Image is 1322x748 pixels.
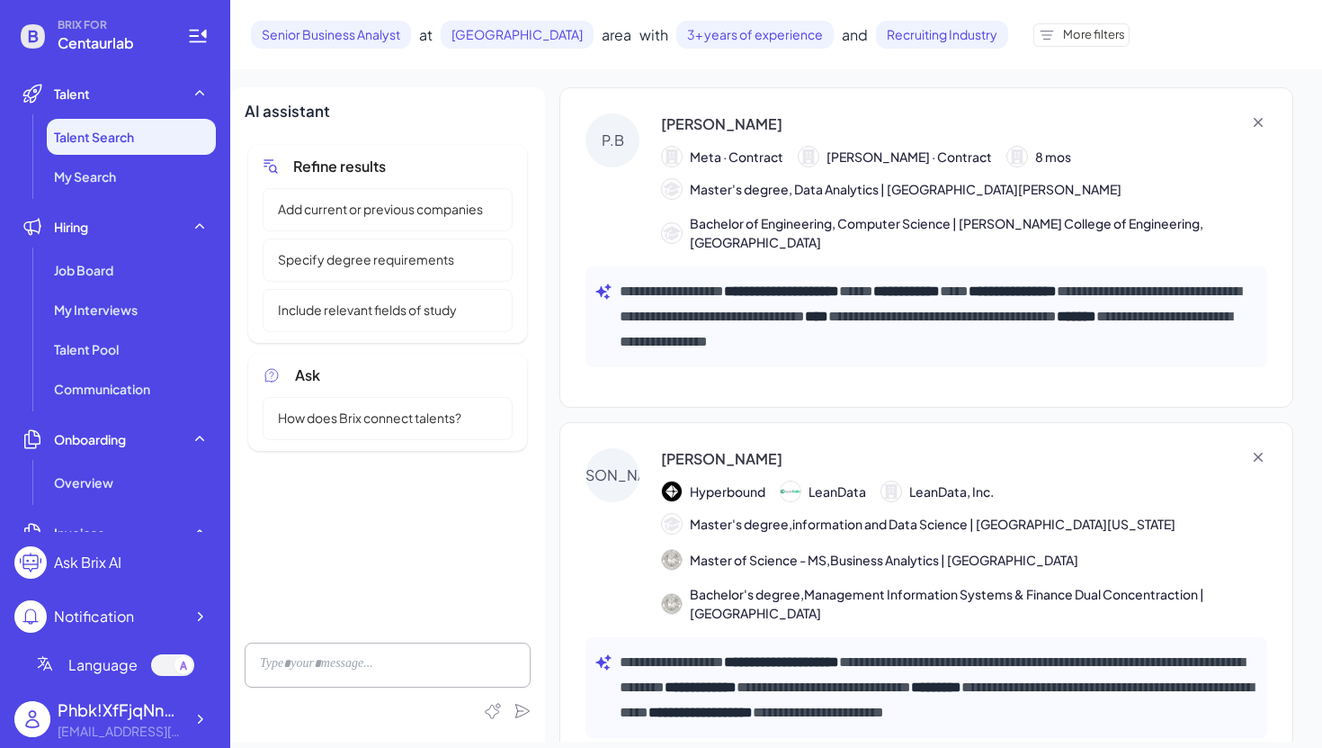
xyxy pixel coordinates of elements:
span: My Interviews [54,301,138,319]
span: Onboarding [54,430,126,448]
span: Invoices [54,524,104,542]
div: Phbk!XfFjqNnE6X [58,698,183,722]
span: Include relevant fields of study [267,301,468,320]
span: [GEOGRAPHIC_DATA] [441,21,594,49]
div: [PERSON_NAME] [661,448,782,470]
span: 8 mos [1035,148,1071,167]
div: P.B [585,113,639,167]
span: More filters [1063,26,1125,44]
span: [PERSON_NAME] · Contract [826,148,992,167]
span: How does Brix connect talents? [267,409,472,428]
span: Hyperbound [690,482,765,501]
span: 3 + years of experience [676,21,834,49]
span: LeanData [808,482,866,501]
img: user_logo.png [14,701,50,737]
span: Bachelor of Engineering, Computer Science | [PERSON_NAME] College of Engineering, [GEOGRAPHIC_DATA] [690,214,1267,252]
span: Talent Search [54,128,134,146]
span: LeanData, Inc. [909,482,994,501]
span: Meta · Contract [690,148,783,167]
span: Talent Pool [54,340,119,358]
span: Ask [295,365,320,386]
div: Notification [54,606,134,627]
span: Master's degree,information and Data Science | [GEOGRAPHIC_DATA][US_STATE] [690,515,1175,534]
span: Add current or previous companies [267,200,494,219]
span: Language [68,654,138,676]
span: Specify degree requirements [267,250,465,269]
div: AI assistant [245,100,531,123]
span: Overview [54,473,113,491]
span: BRIX FOR [58,18,165,32]
span: Senior Business Analyst [251,21,411,49]
div: hchen862@gatech.edu [58,722,183,741]
span: Bachelor's degree,Management Information Systems & Finance Dual Concentraction | [GEOGRAPHIC_DATA] [690,585,1267,623]
span: Job Board [54,261,113,279]
span: Communication [54,380,150,398]
img: 公司logo [662,482,682,501]
span: Hiring [54,218,88,236]
span: at [419,24,433,46]
span: Master of Science - MS,Business Analytics | [GEOGRAPHIC_DATA] [690,551,1078,570]
div: [PERSON_NAME] [661,113,782,135]
img: 395.jpg [662,594,682,614]
span: Recruiting Industry [876,21,1008,49]
span: Talent [54,85,90,103]
span: My Search [54,167,116,185]
div: [PERSON_NAME] [585,448,639,502]
span: Master's degree, Data Analytics | [GEOGRAPHIC_DATA][PERSON_NAME] [690,180,1121,199]
img: 公司logo [781,482,800,501]
span: Refine results [293,156,386,177]
span: Centaurlab [58,32,165,54]
span: area [602,24,631,46]
div: Ask Brix AI [54,552,121,573]
span: with [639,24,668,46]
span: and [842,24,868,46]
img: 395.jpg [662,550,682,570]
